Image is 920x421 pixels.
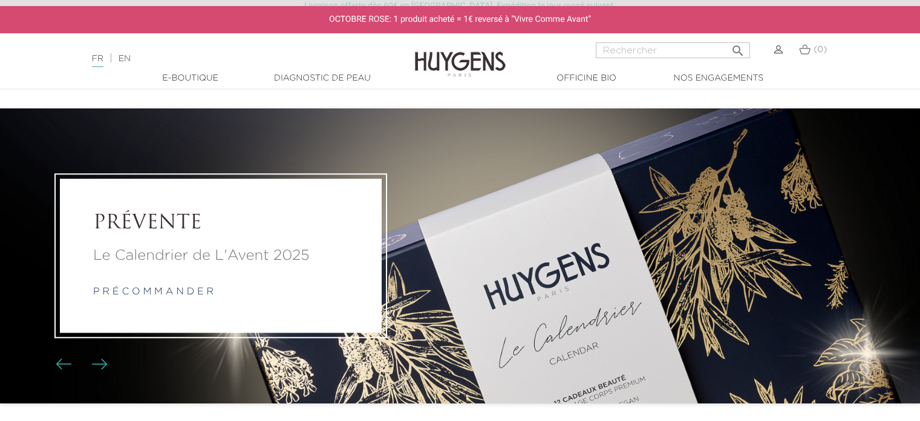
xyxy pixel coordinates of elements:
[262,72,383,85] a: Diagnostic de peau
[658,72,779,85] a: Nos engagements
[86,51,374,66] div: |
[415,32,506,79] img: Huygens
[92,55,103,67] a: FR
[119,55,131,63] a: EN
[130,72,251,85] a: E-Boutique
[60,356,100,374] div: Boutons du carrousel
[526,72,647,85] a: Officine Bio
[814,45,827,54] span: (0)
[596,42,750,58] input: Rechercher
[731,40,745,55] i: 
[93,213,348,236] a: PRÉVENTE
[93,287,214,297] a: p r é c o m m a n d e r
[727,39,749,55] button: 
[93,245,348,267] a: Le Calendrier de L'Avent 2025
